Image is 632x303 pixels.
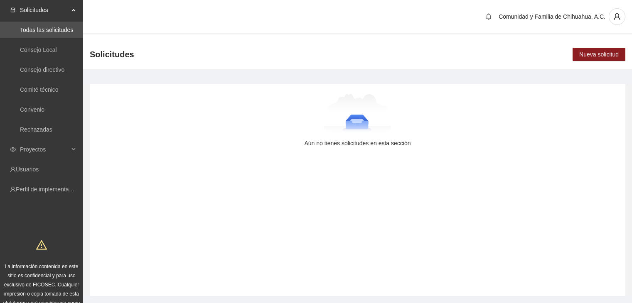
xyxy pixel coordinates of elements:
a: Comité técnico [20,86,59,93]
a: Rechazadas [20,126,52,133]
span: eye [10,147,16,152]
a: Perfil de implementadora [16,186,81,193]
img: Aún no tienes solicitudes en esta sección [324,94,391,135]
a: Consejo directivo [20,66,64,73]
span: Comunidad y Familia de Chihuahua, A.C. [499,13,605,20]
button: Nueva solicitud [573,48,625,61]
span: user [609,13,625,20]
span: Proyectos [20,141,69,158]
span: Solicitudes [20,2,69,18]
span: warning [36,239,47,250]
button: user [609,8,625,25]
button: bell [482,10,495,23]
div: Aún no tienes solicitudes en esta sección [103,139,612,148]
span: inbox [10,7,16,13]
span: Nueva solicitud [579,50,619,59]
a: Consejo Local [20,46,57,53]
span: bell [482,13,495,20]
a: Convenio [20,106,44,113]
span: Solicitudes [90,48,134,61]
a: Usuarios [16,166,39,173]
a: Todas las solicitudes [20,27,73,33]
